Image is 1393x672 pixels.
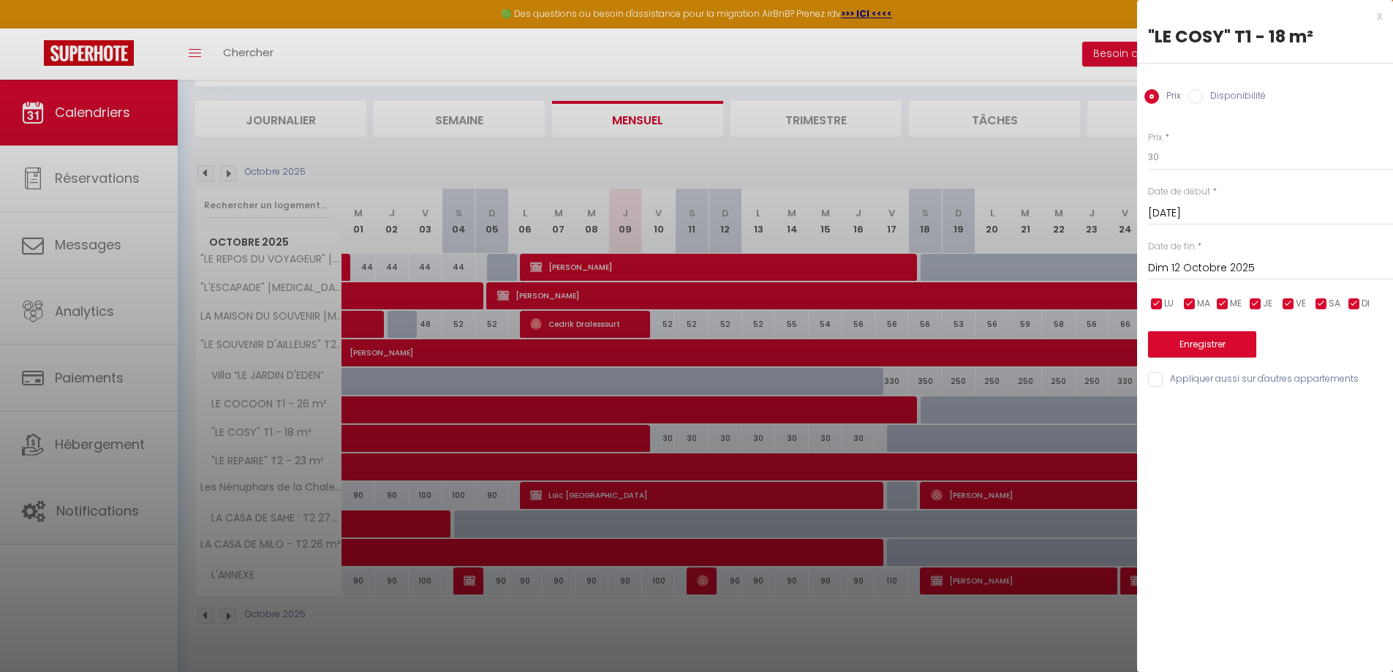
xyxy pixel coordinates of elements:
[1263,297,1272,311] span: JE
[1148,131,1163,145] label: Prix
[1296,297,1306,311] span: VE
[1164,297,1174,311] span: LU
[1148,240,1195,254] label: Date de fin
[1203,89,1266,105] label: Disponibilité
[1362,297,1370,311] span: DI
[1137,7,1382,25] div: x
[1329,297,1340,311] span: SA
[1230,297,1242,311] span: ME
[1197,297,1210,311] span: MA
[1159,89,1181,105] label: Prix
[1148,185,1210,199] label: Date de début
[1148,331,1256,358] button: Enregistrer
[1148,25,1382,48] div: "LE COSY" T1 - 18 m²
